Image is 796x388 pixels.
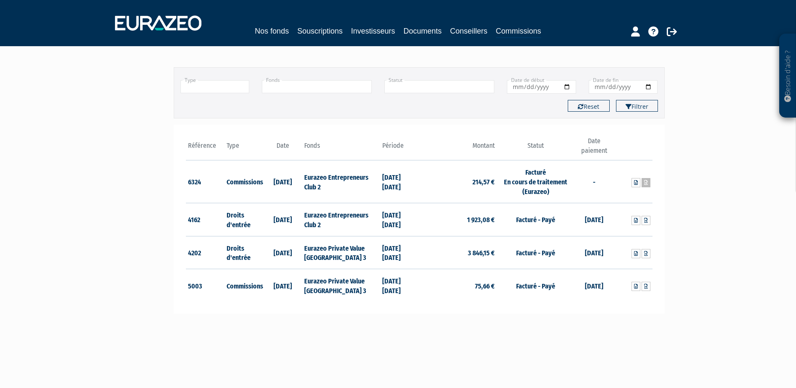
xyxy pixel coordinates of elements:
th: Période [380,136,419,160]
td: Facturé - Payé [497,203,574,236]
a: Commissions [496,25,541,38]
th: Date paiement [574,136,613,160]
td: [DATE] [264,269,303,302]
td: [DATE] [DATE] [380,269,419,302]
a: Investisseurs [351,25,395,37]
td: 6324 [186,160,225,203]
td: [DATE] [574,236,613,269]
td: Droits d'entrée [224,203,264,236]
td: 214,57 € [419,160,497,203]
td: [DATE] [264,203,303,236]
th: Type [224,136,264,160]
td: [DATE] [574,203,613,236]
td: [DATE] [264,236,303,269]
td: 5003 [186,269,225,302]
td: 4202 [186,236,225,269]
button: Reset [568,100,610,112]
td: [DATE] [DATE] [380,236,419,269]
td: Eurazeo Private Value [GEOGRAPHIC_DATA] 3 [302,269,380,302]
td: Eurazeo Entrepreneurs Club 2 [302,203,380,236]
img: 1732889491-logotype_eurazeo_blanc_rvb.png [115,16,201,31]
th: Statut [497,136,574,160]
th: Date [264,136,303,160]
td: [DATE] [574,269,613,302]
a: Nos fonds [255,25,289,37]
a: Documents [404,25,442,37]
th: Référence [186,136,225,160]
td: [DATE] [DATE] [380,203,419,236]
a: Souscriptions [297,25,342,37]
td: 4162 [186,203,225,236]
td: 3 846,15 € [419,236,497,269]
td: Eurazeo Entrepreneurs Club 2 [302,160,380,203]
td: [DATE] [DATE] [380,160,419,203]
td: Facturé En cours de traitement (Eurazeo) [497,160,574,203]
p: Besoin d'aide ? [783,38,793,114]
td: [DATE] [264,160,303,203]
td: - [574,160,613,203]
td: Eurazeo Private Value [GEOGRAPHIC_DATA] 3 [302,236,380,269]
td: Facturé - Payé [497,269,574,302]
a: Conseillers [450,25,488,37]
td: Droits d'entrée [224,236,264,269]
button: Filtrer [616,100,658,112]
td: 1 923,08 € [419,203,497,236]
td: Facturé - Payé [497,236,574,269]
td: 75,66 € [419,269,497,302]
th: Montant [419,136,497,160]
th: Fonds [302,136,380,160]
td: Commissions [224,269,264,302]
td: Commissions [224,160,264,203]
